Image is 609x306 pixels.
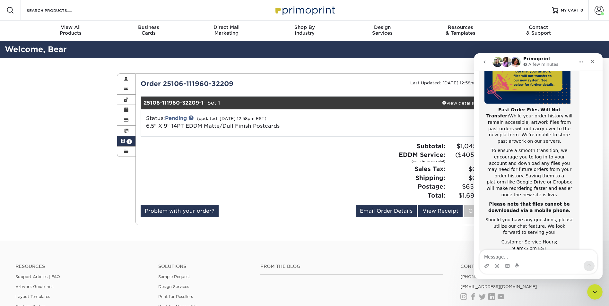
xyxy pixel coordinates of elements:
b: Please note that files cannot be downloaded via a mobile phone. [14,148,96,160]
a: Close [464,205,487,217]
span: 0 [580,8,583,13]
strong: Subtotal: [417,142,445,149]
div: & Templates [422,24,500,36]
span: Business [109,24,187,30]
h4: Resources [15,264,149,269]
button: Emoji picker [20,210,25,215]
div: view details [429,100,487,106]
strong: Shipping: [415,174,445,181]
div: & Support [500,24,578,36]
a: DesignServices [344,21,422,41]
a: 1 [117,136,136,146]
a: View AllProducts [32,21,110,41]
a: Resources& Templates [422,21,500,41]
div: Status: [141,115,371,130]
span: Design [344,24,422,30]
span: $1,697.59 [447,191,487,200]
a: Contact& Support [500,21,578,41]
span: Shop By [265,24,344,30]
h4: From the Blog [260,264,443,269]
iframe: Intercom live chat [587,284,603,300]
strong: Sales Tax: [414,165,445,172]
a: Print for Resellers [158,294,193,299]
a: Pending [165,115,187,121]
strong: EDDM Service: [399,151,445,163]
span: $0.00 [447,165,487,174]
a: [PHONE_NUMBER] [460,274,500,279]
span: Direct Mail [187,24,265,30]
span: $0.00 [447,174,487,183]
button: Send a message… [109,208,120,218]
small: (updated: [DATE] 12:58pm EST) [197,116,266,121]
a: Shop ByIndustry [265,21,344,41]
span: Resources [422,24,500,30]
button: Upload attachment [10,210,15,215]
input: SEARCH PRODUCTS..... [26,6,89,14]
div: While your order history will remain accessible, artwork files from past orders will not carry ov... [10,54,100,91]
a: [EMAIL_ADDRESS][DOMAIN_NAME] [460,284,537,289]
div: Order 25106-111960-32209 [136,79,314,89]
div: - Set 1 [141,97,429,109]
h4: Solutions [158,264,251,269]
div: Products [32,24,110,36]
button: Gif picker [30,210,36,215]
small: Last Updated: [DATE] 12:58pm EST [410,81,487,85]
div: Customer Service Hours; 9 am-5 pm EST [10,186,100,198]
strong: Total: [428,192,445,199]
a: Direct MailMarketing [187,21,265,41]
a: view details [429,97,487,109]
a: Email Order Details [356,205,417,217]
div: Industry [265,24,344,36]
strong: Postage: [418,183,445,190]
textarea: Message… [5,197,123,208]
div: Should you have any questions, please utilize our chat feature. We look forward to serving you! [10,164,100,183]
div: Marketing [187,24,265,36]
span: MY CART [561,8,579,13]
a: Support Articles | FAQ [15,274,60,279]
span: Contact [500,24,578,30]
div: Services [344,24,422,36]
small: (included in subtotal) [399,159,445,164]
b: Past Order Files Will Not Transfer: [12,54,86,65]
div: Cards [109,24,187,36]
a: BusinessCards [109,21,187,41]
a: View Receipt [418,205,463,217]
a: Problem with your order? [141,205,219,217]
span: View All [32,24,110,30]
b: . [82,139,83,144]
span: 1 [126,139,132,144]
a: Sample Request [158,274,190,279]
span: $1,045.00 [447,142,487,151]
a: Contact [460,264,594,269]
span: $652.59 [447,182,487,191]
span: ($405.00) [447,150,487,159]
a: 6.5" X 9" 14PT EDDM Matte/Dull Finish Postcards [146,123,280,129]
iframe: Intercom live chat [474,53,603,279]
div: To ensure a smooth transition, we encourage you to log in to your account and download any files ... [10,94,100,145]
button: Start recording [41,210,46,215]
img: Primoprint [273,3,337,17]
a: Design Services [158,284,189,289]
strong: 25106-111960-32209-1 [144,100,204,106]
